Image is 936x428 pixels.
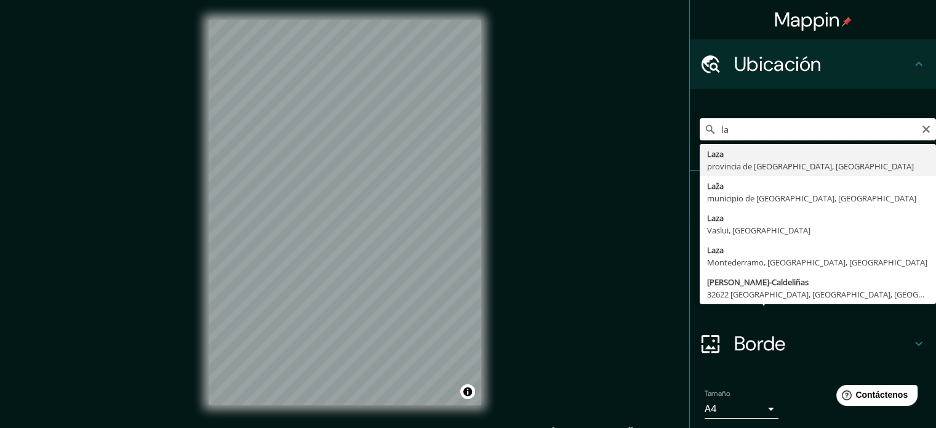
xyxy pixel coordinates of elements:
[826,380,922,414] iframe: Lanzador de widgets de ayuda
[707,212,929,224] div: Laza
[690,319,936,368] div: Borde
[707,244,929,256] div: Laza
[707,148,929,160] div: Laza
[707,224,929,236] div: Vaslui, [GEOGRAPHIC_DATA]
[700,118,936,140] input: Elige tu ciudad o zona
[707,180,929,192] div: Laža
[209,20,481,405] canvas: Mapa
[707,256,929,269] div: Montederramo, [GEOGRAPHIC_DATA], [GEOGRAPHIC_DATA]
[734,51,822,77] font: Ubicación
[705,389,730,398] font: Tamaño
[921,123,931,134] button: Claro
[705,402,717,415] font: A4
[707,276,929,288] div: [PERSON_NAME]-Caldeliñas
[705,399,778,419] div: A4
[690,270,936,319] div: Disposición
[707,288,929,301] div: 32622 [GEOGRAPHIC_DATA], [GEOGRAPHIC_DATA], [GEOGRAPHIC_DATA]
[707,160,929,172] div: provincia de [GEOGRAPHIC_DATA], [GEOGRAPHIC_DATA]
[774,7,840,33] font: Mappin
[734,331,786,357] font: Borde
[707,192,929,204] div: municipio de [GEOGRAPHIC_DATA], [GEOGRAPHIC_DATA]
[460,384,475,399] button: Activar o desactivar atribución
[690,39,936,89] div: Ubicación
[690,171,936,220] div: Patas
[842,17,852,26] img: pin-icon.png
[690,220,936,270] div: Estilo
